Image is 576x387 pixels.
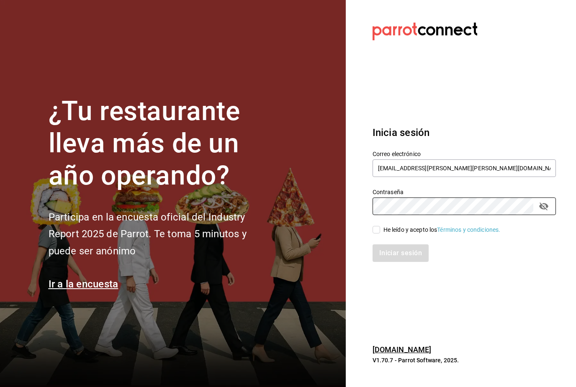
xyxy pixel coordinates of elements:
input: Ingresa tu correo electrónico [373,159,556,177]
p: V1.70.7 - Parrot Software, 2025. [373,356,556,364]
button: passwordField [537,199,551,213]
label: Correo electrónico [373,151,556,157]
h3: Inicia sesión [373,125,556,140]
div: He leído y acepto los [383,226,501,234]
h1: ¿Tu restaurante lleva más de un año operando? [49,95,275,192]
a: [DOMAIN_NAME] [373,345,432,354]
label: Contraseña [373,189,556,195]
a: Ir a la encuesta [49,278,118,290]
a: Términos y condiciones. [437,226,500,233]
h2: Participa en la encuesta oficial del Industry Report 2025 de Parrot. Te toma 5 minutos y puede se... [49,209,275,260]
